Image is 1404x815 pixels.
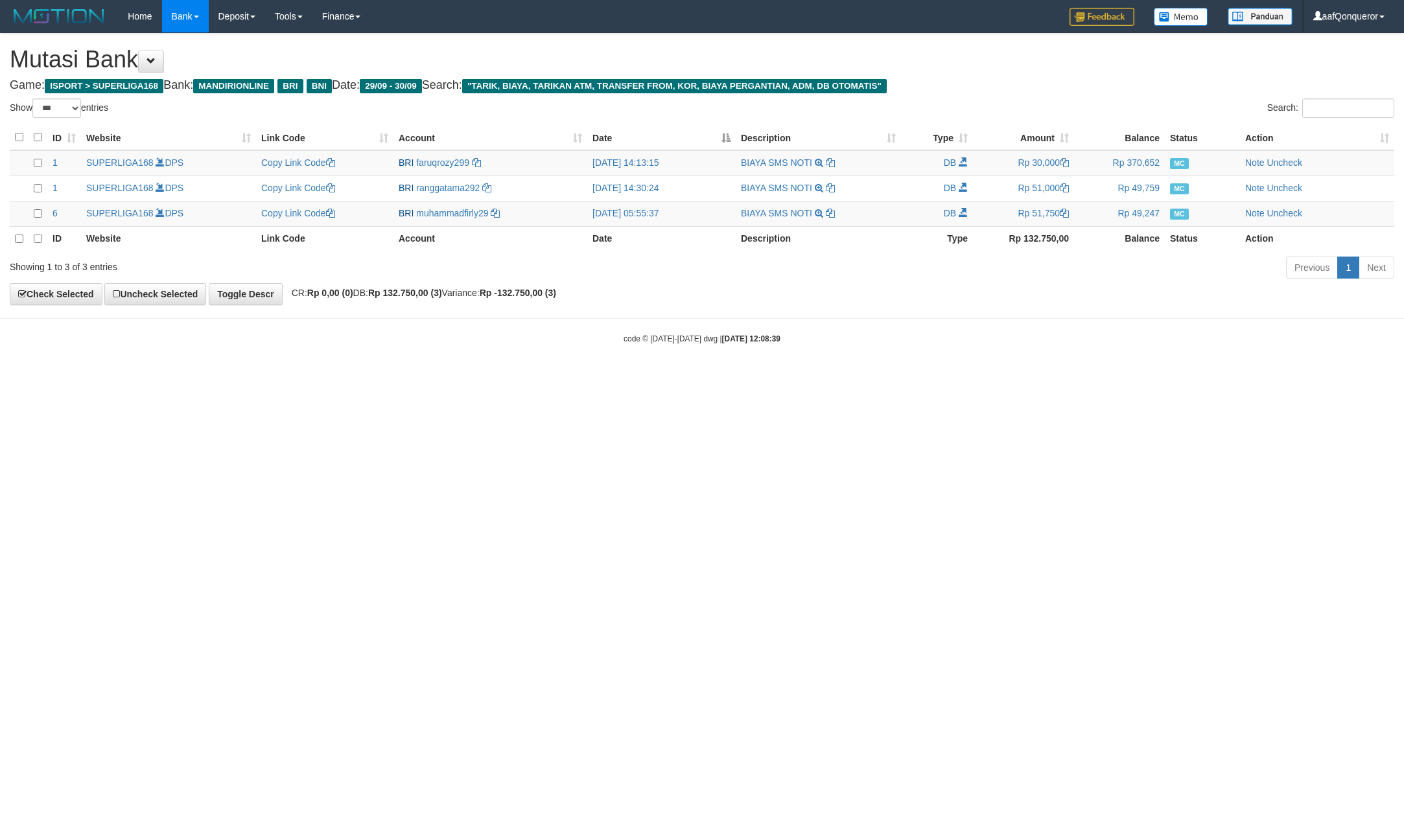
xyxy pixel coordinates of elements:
img: Button%20Memo.svg [1154,8,1208,26]
th: Type: activate to sort column ascending [901,125,973,150]
a: muhammadfirly29 [416,208,488,218]
a: Copy BIAYA SMS NOTI to clipboard [826,157,835,168]
span: DB [944,183,956,193]
th: Website: activate to sort column ascending [81,125,256,150]
label: Show entries [10,98,108,118]
img: MOTION_logo.png [10,6,108,26]
th: Balance [1074,125,1165,150]
span: BNI [307,79,332,93]
span: DB [944,157,956,168]
th: Date: activate to sort column descending [587,125,736,150]
th: Link Code: activate to sort column ascending [256,125,393,150]
a: SUPERLIGA168 [86,183,154,193]
a: BIAYA SMS NOTI [741,157,812,168]
a: BIAYA SMS NOTI [741,208,812,218]
td: DPS [81,150,256,176]
div: Showing 1 to 3 of 3 entries [10,255,576,273]
a: Uncheck Selected [104,283,206,305]
th: Date [587,226,736,251]
a: Uncheck [1267,208,1302,218]
label: Search: [1267,98,1394,118]
a: faruqrozy299 [416,157,469,168]
a: Note [1245,157,1265,168]
span: 1 [53,157,58,168]
a: Copy Link Code [261,157,335,168]
h4: Game: Bank: Date: Search: [10,79,1394,92]
a: Copy muhammadfirly29 to clipboard [491,208,500,218]
a: 1 [1337,257,1359,279]
img: Feedback.jpg [1070,8,1134,26]
small: code © [DATE]-[DATE] dwg | [624,334,780,343]
a: Uncheck [1267,183,1302,193]
th: Amount: activate to sort column ascending [973,125,1074,150]
th: ID: activate to sort column ascending [47,125,81,150]
td: Rp 51,750 [973,201,1074,226]
a: Next [1359,257,1394,279]
span: DB [944,208,956,218]
td: [DATE] 14:30:24 [587,176,736,201]
a: Check Selected [10,283,102,305]
span: Manually Checked by: aafmnamm [1170,183,1189,194]
a: Copy Rp 51,000 to clipboard [1060,183,1069,193]
h1: Mutasi Bank [10,47,1394,73]
th: Website [81,226,256,251]
span: CR: DB: Variance: [285,288,556,298]
th: Rp 132.750,00 [973,226,1074,251]
a: BIAYA SMS NOTI [741,183,812,193]
a: Copy faruqrozy299 to clipboard [472,157,481,168]
span: Manually Checked by: aafKayli [1170,209,1189,220]
th: Balance [1074,226,1165,251]
td: Rp 30,000 [973,150,1074,176]
th: Account [393,226,587,251]
a: ranggatama292 [416,183,480,193]
th: Description [736,226,901,251]
td: Rp 51,000 [973,176,1074,201]
img: panduan.png [1228,8,1293,25]
span: ISPORT > SUPERLIGA168 [45,79,163,93]
a: SUPERLIGA168 [86,208,154,218]
th: Action: activate to sort column ascending [1240,125,1394,150]
th: Type [901,226,973,251]
td: Rp 49,247 [1074,201,1165,226]
a: Copy BIAYA SMS NOTI to clipboard [826,208,835,218]
select: Showentries [32,98,81,118]
td: Rp 370,652 [1074,150,1165,176]
strong: Rp 0,00 (0) [307,288,353,298]
th: Link Code [256,226,393,251]
strong: Rp -132.750,00 (3) [480,288,556,298]
a: SUPERLIGA168 [86,157,154,168]
span: 6 [53,208,58,218]
th: Action [1240,226,1394,251]
th: Description: activate to sort column ascending [736,125,901,150]
a: Note [1245,183,1265,193]
span: Manually Checked by: aafmnamm [1170,158,1189,169]
span: "TARIK, BIAYA, TARIKAN ATM, TRANSFER FROM, KOR, BIAYA PERGANTIAN, ADM, DB OTOMATIS" [462,79,887,93]
span: BRI [277,79,303,93]
span: 1 [53,183,58,193]
th: ID [47,226,81,251]
td: DPS [81,201,256,226]
a: Copy BIAYA SMS NOTI to clipboard [826,183,835,193]
a: Copy Link Code [261,183,335,193]
td: [DATE] 05:55:37 [587,201,736,226]
span: BRI [399,183,414,193]
a: Toggle Descr [209,283,283,305]
a: Note [1245,208,1265,218]
td: Rp 49,759 [1074,176,1165,201]
a: Copy ranggatama292 to clipboard [482,183,491,193]
td: DPS [81,176,256,201]
span: 29/09 - 30/09 [360,79,422,93]
a: Copy Rp 51,750 to clipboard [1060,208,1069,218]
a: Previous [1286,257,1338,279]
th: Status [1165,226,1240,251]
strong: [DATE] 12:08:39 [722,334,780,343]
span: BRI [399,208,414,218]
span: MANDIRIONLINE [193,79,274,93]
th: Account: activate to sort column ascending [393,125,587,150]
a: Uncheck [1267,157,1302,168]
td: [DATE] 14:13:15 [587,150,736,176]
a: Copy Link Code [261,208,335,218]
input: Search: [1302,98,1394,118]
strong: Rp 132.750,00 (3) [368,288,442,298]
a: Copy Rp 30,000 to clipboard [1060,157,1069,168]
